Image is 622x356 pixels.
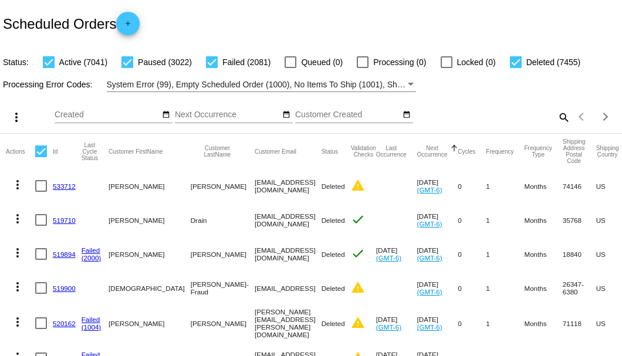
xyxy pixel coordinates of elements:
[59,55,107,69] span: Active (7041)
[417,220,442,228] a: (GMT-6)
[458,305,486,341] mat-cell: 0
[376,145,407,158] button: Change sorting for LastOccurrenceUtc
[109,148,163,155] button: Change sorting for CustomerFirstName
[138,55,192,69] span: Paused (3022)
[191,203,255,237] mat-cell: Drain
[376,254,401,262] a: (GMT-6)
[563,169,596,203] mat-cell: 74146
[322,148,338,155] button: Change sorting for Status
[524,169,562,203] mat-cell: Months
[11,280,25,294] mat-icon: more_vert
[11,212,25,226] mat-icon: more_vert
[556,108,570,126] mat-icon: search
[82,246,100,254] a: Failed
[82,316,100,323] a: Failed
[417,237,458,271] mat-cell: [DATE]
[417,305,458,341] mat-cell: [DATE]
[457,55,496,69] span: Locked (0)
[596,145,619,158] button: Change sorting for ShippingCountry
[82,323,102,331] a: (1004)
[121,19,135,33] mat-icon: add
[351,178,365,192] mat-icon: warning
[417,145,448,158] button: Change sorting for NextOccurrenceUtc
[109,271,191,305] mat-cell: [DEMOGRAPHIC_DATA]
[3,80,93,89] span: Processing Error Codes:
[109,203,191,237] mat-cell: [PERSON_NAME]
[486,271,524,305] mat-cell: 1
[322,182,345,190] span: Deleted
[524,145,552,158] button: Change sorting for FrequencyType
[563,237,596,271] mat-cell: 18840
[526,55,581,69] span: Deleted (7455)
[458,271,486,305] mat-cell: 0
[162,110,170,120] mat-icon: date_range
[376,305,417,341] mat-cell: [DATE]
[486,169,524,203] mat-cell: 1
[6,134,35,169] mat-header-cell: Actions
[351,246,365,260] mat-icon: check
[351,212,365,226] mat-icon: check
[322,250,345,258] span: Deleted
[417,254,442,262] a: (GMT-6)
[109,305,191,341] mat-cell: [PERSON_NAME]
[11,246,25,260] mat-icon: more_vert
[563,138,586,164] button: Change sorting for ShippingPostcode
[11,315,25,329] mat-icon: more_vert
[486,305,524,341] mat-cell: 1
[9,110,23,124] mat-icon: more_vert
[11,178,25,192] mat-icon: more_vert
[458,169,486,203] mat-cell: 0
[322,284,345,292] span: Deleted
[524,271,562,305] mat-cell: Months
[53,148,58,155] button: Change sorting for Id
[594,105,617,128] button: Next page
[191,145,244,158] button: Change sorting for CustomerLastName
[53,182,76,190] a: 533712
[191,237,255,271] mat-cell: [PERSON_NAME]
[563,271,596,305] mat-cell: 26347-6380
[53,250,76,258] a: 519894
[322,320,345,327] span: Deleted
[55,110,160,120] input: Created
[403,110,411,120] mat-icon: date_range
[255,237,322,271] mat-cell: [EMAIL_ADDRESS][DOMAIN_NAME]
[486,237,524,271] mat-cell: 1
[82,142,98,161] button: Change sorting for LastProcessingCycleId
[191,271,255,305] mat-cell: [PERSON_NAME]- Fraud
[373,55,426,69] span: Processing (0)
[524,237,562,271] mat-cell: Months
[191,169,255,203] mat-cell: [PERSON_NAME]
[301,55,343,69] span: Queued (0)
[417,169,458,203] mat-cell: [DATE]
[107,77,417,92] mat-select: Filter by Processing Error Codes
[109,169,191,203] mat-cell: [PERSON_NAME]
[570,105,594,128] button: Previous page
[458,237,486,271] mat-cell: 0
[222,55,271,69] span: Failed (2081)
[295,110,401,120] input: Customer Created
[255,271,322,305] mat-cell: [EMAIL_ADDRESS]
[417,323,442,331] a: (GMT-6)
[255,169,322,203] mat-cell: [EMAIL_ADDRESS][DOMAIN_NAME]
[191,305,255,341] mat-cell: [PERSON_NAME]
[351,280,365,294] mat-icon: warning
[486,148,513,155] button: Change sorting for Frequency
[486,203,524,237] mat-cell: 1
[53,320,76,327] a: 520162
[255,148,296,155] button: Change sorting for CustomerEmail
[351,134,376,169] mat-header-cell: Validation Checks
[417,288,442,296] a: (GMT-6)
[351,316,365,330] mat-icon: warning
[255,203,322,237] mat-cell: [EMAIL_ADDRESS][DOMAIN_NAME]
[563,305,596,341] mat-cell: 71118
[417,271,458,305] mat-cell: [DATE]
[175,110,280,120] input: Next Occurrence
[109,237,191,271] mat-cell: [PERSON_NAME]
[53,216,76,224] a: 519710
[376,237,417,271] mat-cell: [DATE]
[322,216,345,224] span: Deleted
[417,203,458,237] mat-cell: [DATE]
[53,284,76,292] a: 519900
[458,148,475,155] button: Change sorting for Cycles
[417,186,442,194] a: (GMT-6)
